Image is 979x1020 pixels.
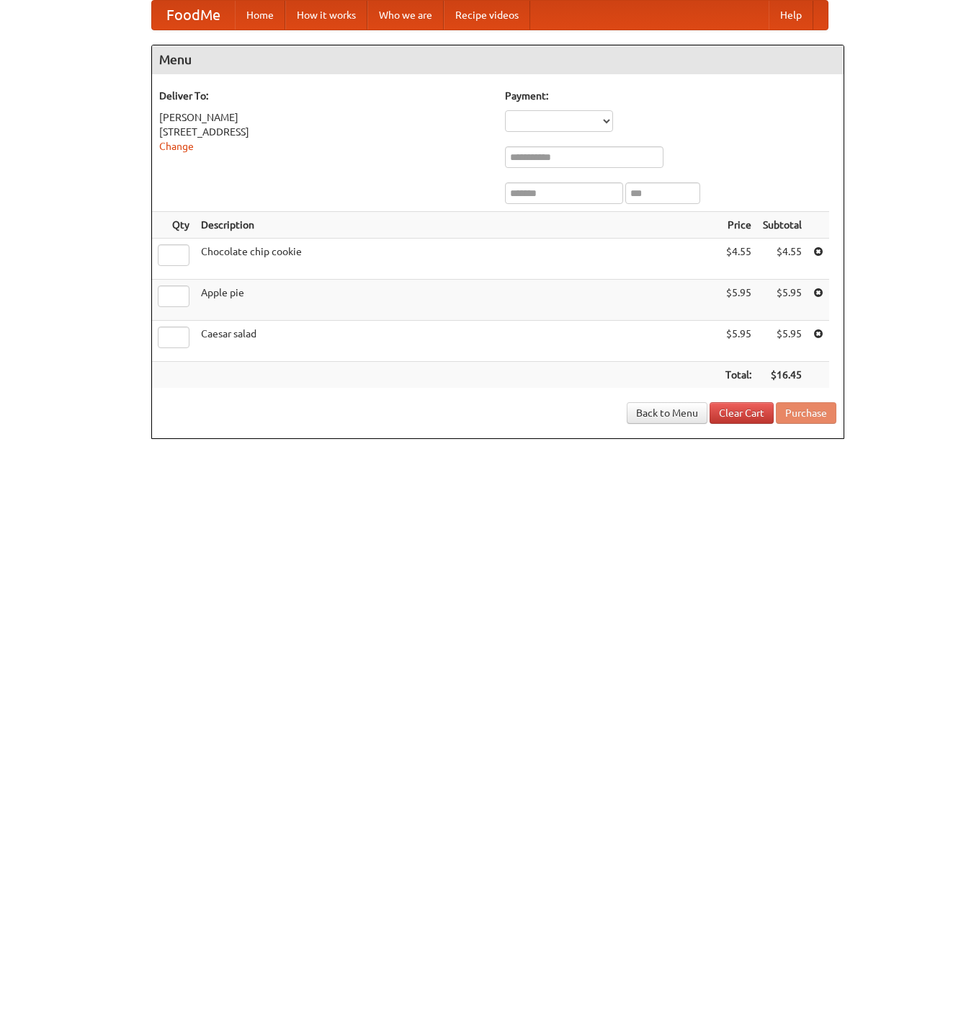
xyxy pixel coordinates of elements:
[195,212,720,239] th: Description
[769,1,813,30] a: Help
[720,362,757,389] th: Total:
[159,110,491,125] div: [PERSON_NAME]
[710,402,774,424] a: Clear Cart
[720,321,757,362] td: $5.95
[152,1,235,30] a: FoodMe
[235,1,285,30] a: Home
[159,89,491,103] h5: Deliver To:
[159,125,491,139] div: [STREET_ADDRESS]
[195,321,720,362] td: Caesar salad
[776,402,836,424] button: Purchase
[757,239,808,280] td: $4.55
[757,321,808,362] td: $5.95
[152,45,844,74] h4: Menu
[757,212,808,239] th: Subtotal
[720,280,757,321] td: $5.95
[444,1,530,30] a: Recipe videos
[159,141,194,152] a: Change
[195,239,720,280] td: Chocolate chip cookie
[720,239,757,280] td: $4.55
[505,89,836,103] h5: Payment:
[195,280,720,321] td: Apple pie
[720,212,757,239] th: Price
[367,1,444,30] a: Who we are
[757,362,808,389] th: $16.45
[757,280,808,321] td: $5.95
[285,1,367,30] a: How it works
[627,402,707,424] a: Back to Menu
[152,212,195,239] th: Qty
